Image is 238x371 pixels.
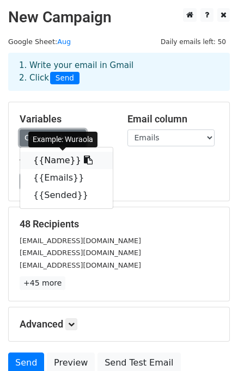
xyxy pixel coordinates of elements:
small: [EMAIL_ADDRESS][DOMAIN_NAME] [20,249,141,257]
h2: New Campaign [8,8,230,27]
a: {{Name}} [20,152,113,169]
span: Daily emails left: 50 [157,36,230,48]
span: Send [50,72,80,85]
a: {{Sended}} [20,187,113,204]
a: +45 more [20,276,65,290]
small: [EMAIL_ADDRESS][DOMAIN_NAME] [20,261,141,269]
small: [EMAIL_ADDRESS][DOMAIN_NAME] [20,237,141,245]
h5: Advanced [20,318,218,330]
a: Copy/paste... [20,129,86,146]
a: Aug [57,38,71,46]
div: Example: Wuraola [28,132,97,147]
a: Daily emails left: 50 [157,38,230,46]
div: 1. Write your email in Gmail 2. Click [11,59,227,84]
small: Google Sheet: [8,38,71,46]
h5: Email column [127,113,219,125]
iframe: Chat Widget [184,319,238,371]
a: {{Emails}} [20,169,113,187]
h5: 48 Recipients [20,218,218,230]
h5: Variables [20,113,111,125]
